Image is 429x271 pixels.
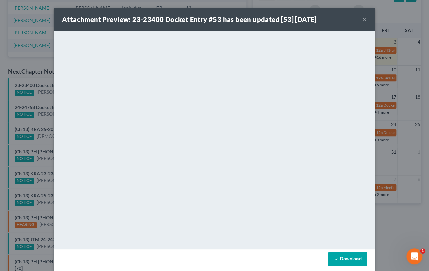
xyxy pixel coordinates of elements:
iframe: <object ng-attr-data='[URL][DOMAIN_NAME]' type='application/pdf' width='100%' height='650px'></ob... [54,31,375,248]
button: × [362,15,367,23]
strong: Attachment Preview: 23-23400 Docket Entry #53 has been updated [53] [DATE] [62,15,317,23]
a: Download [328,252,367,266]
span: 1 [420,248,425,254]
iframe: Intercom live chat [406,248,422,264]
